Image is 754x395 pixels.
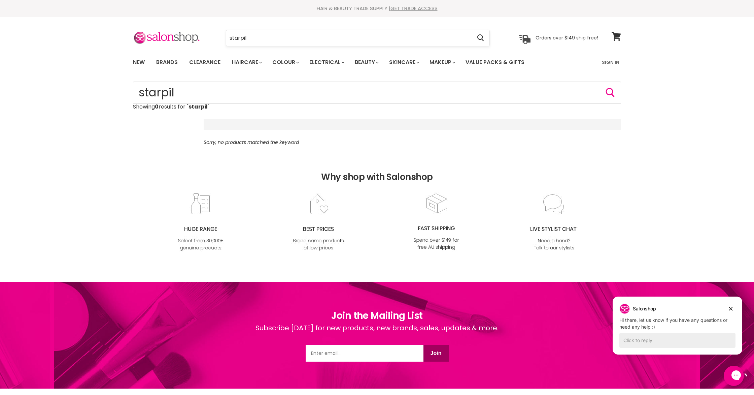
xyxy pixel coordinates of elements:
[460,55,529,69] a: Value Packs & Gifts
[128,53,564,72] ul: Main menu
[255,323,499,345] div: Subscribe [DATE] for new products, new brands, sales, updates & more.
[204,139,299,146] em: Sorry, no products matched the keyword
[267,55,303,69] a: Colour
[384,55,423,69] a: Skincare
[304,55,348,69] a: Electrical
[227,55,266,69] a: Haircare
[133,104,621,110] p: Showing results for " "
[173,193,228,252] img: range2_8cf790d4-220e-469f-917d-a18fed3854b6.jpg
[125,53,629,72] nav: Main
[226,30,472,46] input: Search
[151,55,183,69] a: Brands
[133,82,621,104] form: Product
[605,87,616,98] button: Search
[608,296,747,365] iframe: Gorgias live chat campaigns
[155,103,159,111] strong: 0
[188,103,208,111] strong: starpil
[424,55,459,69] a: Makeup
[527,193,581,252] img: chat_c0a1c8f7-3133-4fc6-855f-7264552747f6.jpg
[226,30,490,46] form: Product
[291,193,346,252] img: prices.jpg
[390,5,438,12] a: GET TRADE ACCESS
[184,55,226,69] a: Clearance
[536,35,598,41] p: Orders over $149 ship free!
[423,345,449,362] button: Join
[133,82,621,104] input: Search
[409,192,464,251] img: fast.jpg
[255,309,499,323] h1: Join the Mailing List
[598,55,623,69] a: Sign In
[350,55,383,69] a: Beauty
[472,30,489,46] button: Search
[306,345,423,362] input: Email
[128,55,150,69] a: New
[125,5,629,12] div: HAIR & BEAUTY TRADE SUPPLY |
[3,145,751,192] h2: Why shop with Salonshop
[720,363,747,388] iframe: Gorgias live chat messenger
